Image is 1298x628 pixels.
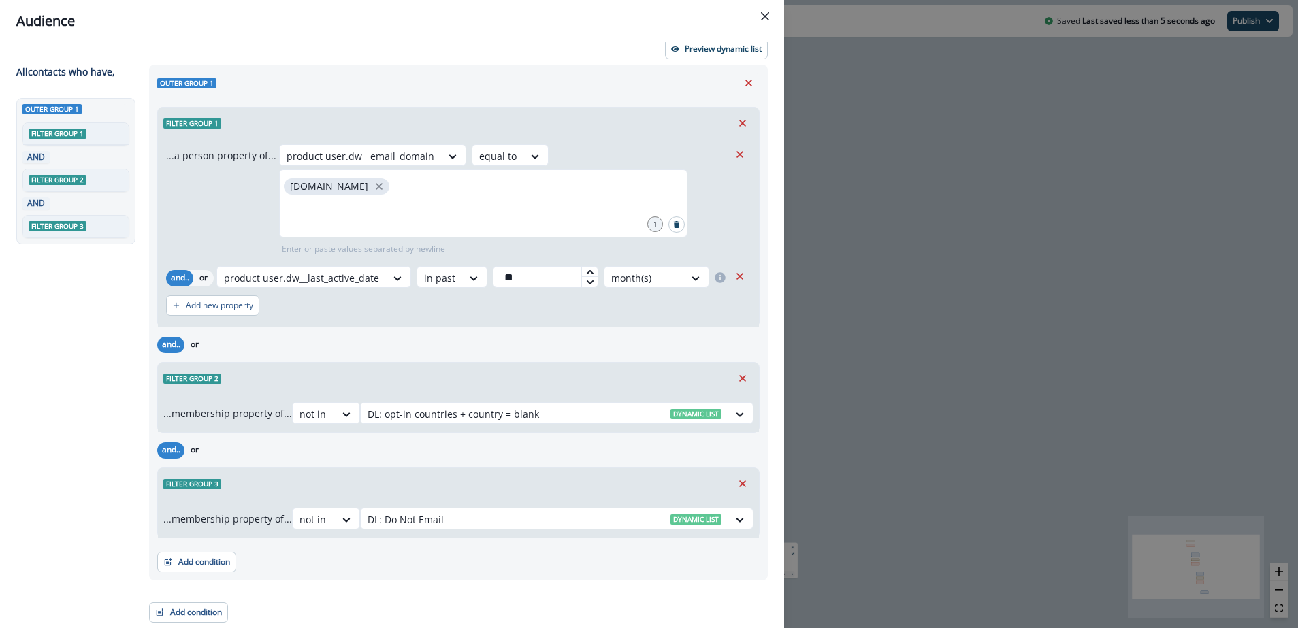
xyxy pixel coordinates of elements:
[193,270,214,286] button: or
[732,474,753,494] button: Remove
[290,181,368,193] p: [DOMAIN_NAME]
[729,266,751,286] button: Remove
[166,270,193,286] button: and..
[29,175,86,185] span: Filter group 2
[184,442,205,459] button: or
[157,78,216,88] span: Outer group 1
[157,442,184,459] button: and..
[372,180,386,193] button: close
[732,113,753,133] button: Remove
[163,374,221,384] span: Filter group 2
[163,512,292,526] p: ...membership property of...
[166,295,259,316] button: Add new property
[157,552,236,572] button: Add condition
[665,39,768,59] button: Preview dynamic list
[22,104,82,114] span: Outer group 1
[279,243,448,255] p: Enter or paste values separated by newline
[647,216,663,232] div: 1
[685,44,762,54] p: Preview dynamic list
[184,337,205,353] button: or
[729,144,751,165] button: Remove
[754,5,776,27] button: Close
[668,216,685,233] button: Search
[163,479,221,489] span: Filter group 3
[29,129,86,139] span: Filter group 1
[29,221,86,231] span: Filter group 3
[16,65,115,79] p: All contact s who have,
[25,197,47,210] p: AND
[16,11,768,31] div: Audience
[149,602,228,623] button: Add condition
[186,301,253,310] p: Add new property
[163,118,221,129] span: Filter group 1
[738,73,760,93] button: Remove
[25,151,47,163] p: AND
[166,148,276,163] p: ...a person property of...
[163,406,292,420] p: ...membership property of...
[157,337,184,353] button: and..
[732,368,753,389] button: Remove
